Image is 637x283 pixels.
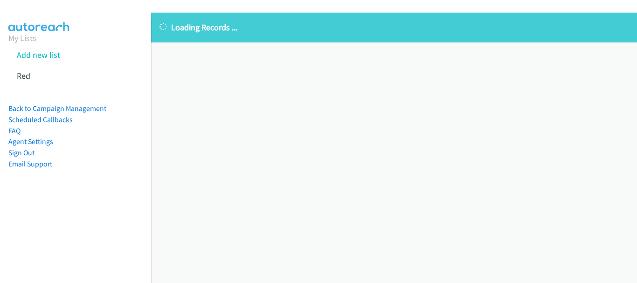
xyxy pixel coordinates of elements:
[17,49,60,60] a: Add new list
[8,159,52,168] a: Email Support
[8,115,73,124] a: Scheduled Callbacks
[17,70,30,81] a: Red
[8,104,106,113] a: Back to Campaign Management
[159,21,629,34] p: Loading Records ...
[8,126,21,135] a: FAQ
[8,137,53,146] a: Agent Settings
[8,33,36,43] a: My Lists
[8,148,35,157] a: Sign Out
